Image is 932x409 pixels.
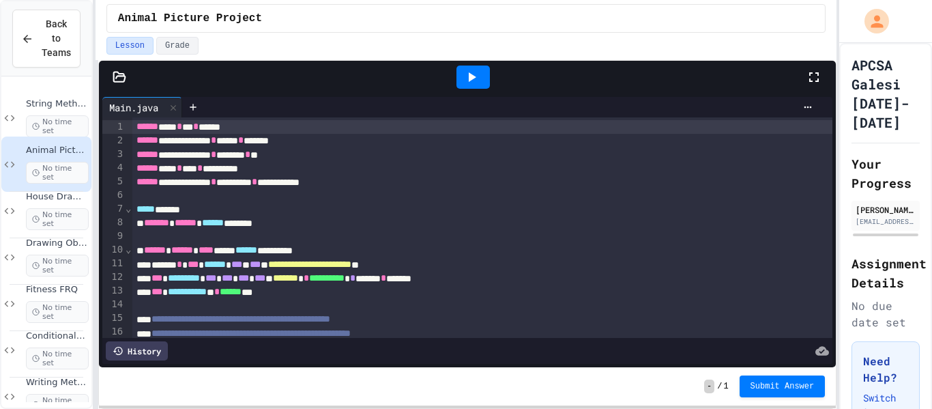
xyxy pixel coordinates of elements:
[102,325,125,339] div: 16
[856,203,916,216] div: [PERSON_NAME]
[717,381,722,392] span: /
[26,191,89,203] span: House Drawing Classwork
[102,147,125,161] div: 3
[102,229,125,243] div: 9
[125,203,132,214] span: Fold line
[723,381,728,392] span: 1
[26,115,89,137] span: No time set
[102,311,125,325] div: 15
[125,244,132,255] span: Fold line
[875,354,918,395] iframe: chat widget
[102,284,125,298] div: 13
[851,55,920,132] h1: APCSA Galesi [DATE]-[DATE]
[751,381,815,392] span: Submit Answer
[26,330,89,342] span: Conditionals Classwork
[156,37,199,55] button: Grade
[851,254,920,292] h2: Assignment Details
[26,348,89,369] span: No time set
[851,154,920,193] h2: Your Progress
[106,37,154,55] button: Lesson
[102,97,182,117] div: Main.java
[102,188,125,202] div: 6
[856,216,916,227] div: [EMAIL_ADDRESS][DOMAIN_NAME]
[102,134,125,147] div: 2
[26,284,89,296] span: Fitness FRQ
[106,341,168,361] div: History
[102,202,125,216] div: 7
[26,145,89,156] span: Animal Picture Project
[26,255,89,277] span: No time set
[102,175,125,188] div: 5
[819,295,918,353] iframe: chat widget
[704,380,714,393] span: -
[26,301,89,323] span: No time set
[26,208,89,230] span: No time set
[12,10,81,68] button: Back to Teams
[102,243,125,257] div: 10
[102,257,125,270] div: 11
[42,17,71,60] span: Back to Teams
[850,5,892,37] div: My Account
[118,10,262,27] span: Animal Picture Project
[102,120,125,134] div: 1
[102,100,165,115] div: Main.java
[26,98,89,110] span: String Methods Examples
[26,162,89,184] span: No time set
[863,353,908,386] h3: Need Help?
[102,270,125,284] div: 12
[102,161,125,175] div: 4
[102,298,125,311] div: 14
[102,216,125,229] div: 8
[26,238,89,249] span: Drawing Objects in Java - HW Playposit Code
[26,377,89,389] span: Writing Methods
[740,376,826,397] button: Submit Answer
